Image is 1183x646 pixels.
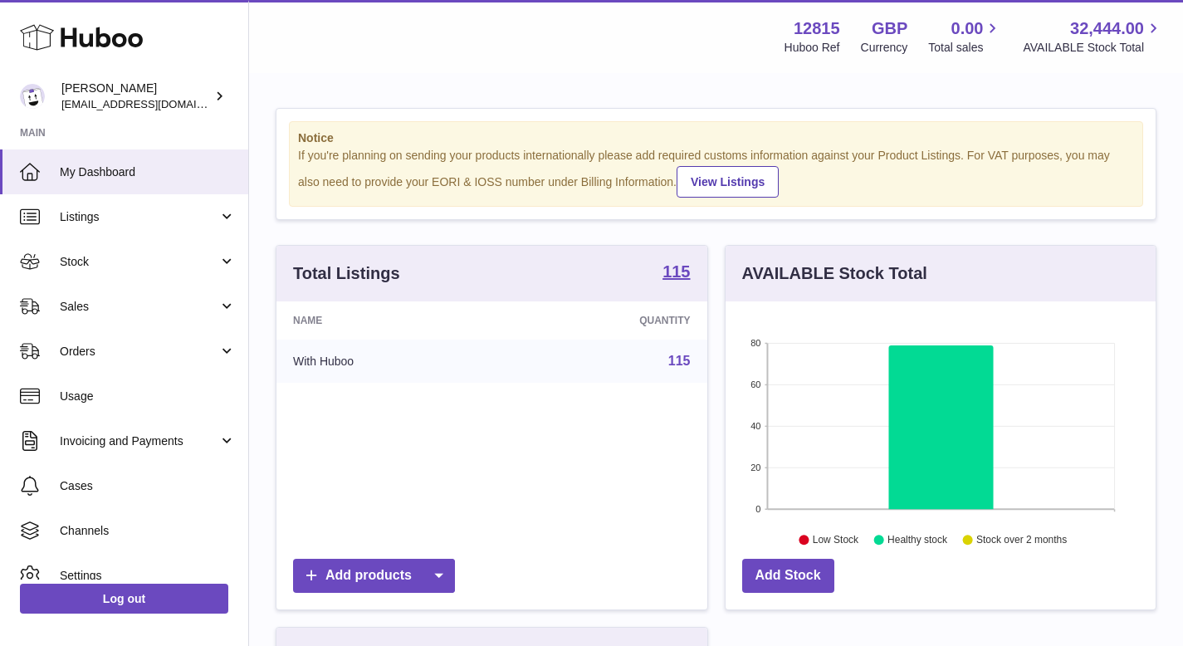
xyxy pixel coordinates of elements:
[677,166,779,198] a: View Listings
[750,421,760,431] text: 40
[1023,40,1163,56] span: AVAILABLE Stock Total
[60,254,218,270] span: Stock
[750,462,760,472] text: 20
[60,433,218,449] span: Invoicing and Payments
[504,301,707,340] th: Quantity
[794,17,840,40] strong: 12815
[662,263,690,280] strong: 115
[755,504,760,514] text: 0
[61,97,244,110] span: [EMAIL_ADDRESS][DOMAIN_NAME]
[60,344,218,360] span: Orders
[60,299,218,315] span: Sales
[951,17,984,40] span: 0.00
[812,534,858,546] text: Low Stock
[928,17,1002,56] a: 0.00 Total sales
[60,568,236,584] span: Settings
[60,164,236,180] span: My Dashboard
[742,559,834,593] a: Add Stock
[276,340,504,383] td: With Huboo
[928,40,1002,56] span: Total sales
[785,40,840,56] div: Huboo Ref
[298,130,1134,146] strong: Notice
[61,81,211,112] div: [PERSON_NAME]
[298,148,1134,198] div: If you're planning on sending your products internationally please add required customs informati...
[60,478,236,494] span: Cases
[60,523,236,539] span: Channels
[20,84,45,109] img: shophawksclub@gmail.com
[976,534,1067,546] text: Stock over 2 months
[1070,17,1144,40] span: 32,444.00
[60,209,218,225] span: Listings
[887,534,948,546] text: Healthy stock
[60,389,236,404] span: Usage
[293,262,400,285] h3: Total Listings
[293,559,455,593] a: Add products
[750,338,760,348] text: 80
[662,263,690,283] a: 115
[668,354,691,368] a: 115
[20,584,228,614] a: Log out
[861,40,908,56] div: Currency
[750,379,760,389] text: 60
[742,262,927,285] h3: AVAILABLE Stock Total
[872,17,907,40] strong: GBP
[276,301,504,340] th: Name
[1023,17,1163,56] a: 32,444.00 AVAILABLE Stock Total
